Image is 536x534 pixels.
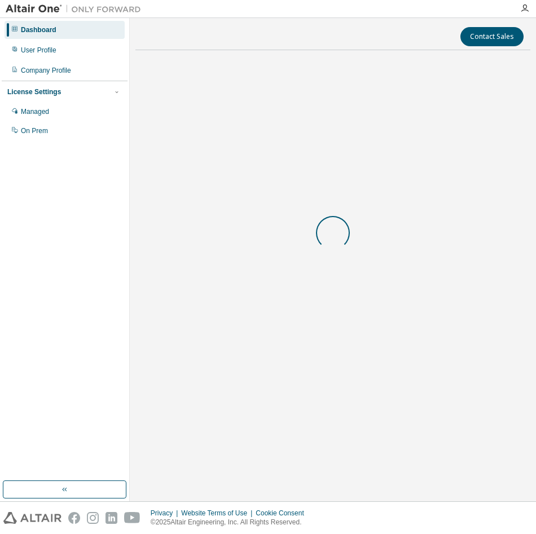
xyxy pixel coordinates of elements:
[151,509,181,518] div: Privacy
[151,518,311,527] p: © 2025 Altair Engineering, Inc. All Rights Reserved.
[256,509,310,518] div: Cookie Consent
[68,512,80,524] img: facebook.svg
[21,126,48,135] div: On Prem
[87,512,99,524] img: instagram.svg
[6,3,147,15] img: Altair One
[21,25,56,34] div: Dashboard
[21,107,49,116] div: Managed
[181,509,256,518] div: Website Terms of Use
[21,66,71,75] div: Company Profile
[3,512,61,524] img: altair_logo.svg
[460,27,524,46] button: Contact Sales
[106,512,117,524] img: linkedin.svg
[7,87,61,96] div: License Settings
[21,46,56,55] div: User Profile
[124,512,140,524] img: youtube.svg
